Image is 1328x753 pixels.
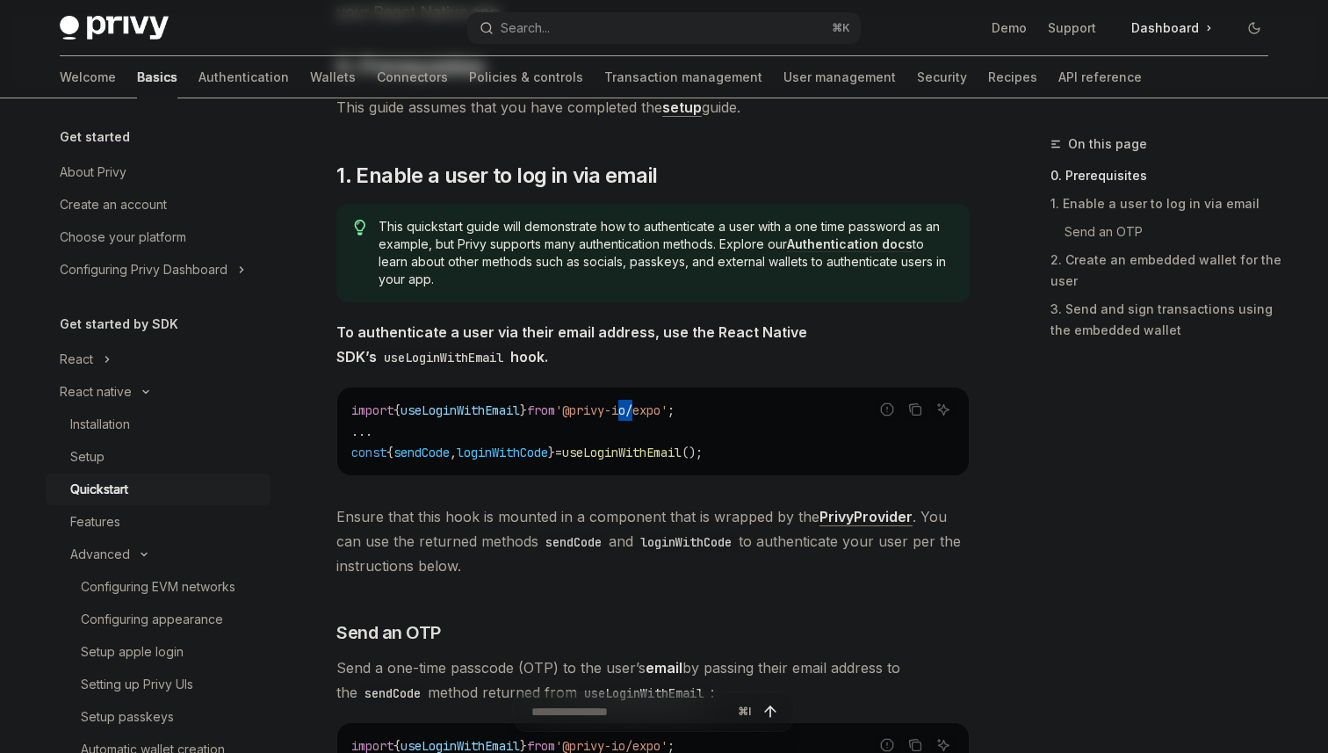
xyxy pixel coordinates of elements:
[60,162,126,183] div: About Privy
[60,127,130,148] h5: Get started
[46,539,271,570] button: Toggle Advanced section
[832,21,850,35] span: ⌘ K
[386,445,393,460] span: {
[70,544,130,565] div: Advanced
[932,398,955,421] button: Ask AI
[46,441,271,473] a: Setup
[46,409,271,440] a: Installation
[1131,19,1199,37] span: Dashboard
[1068,134,1147,155] span: On this page
[351,402,393,418] span: import
[46,376,271,408] button: Toggle React native section
[469,56,583,98] a: Policies & controls
[646,659,682,677] strong: email
[351,445,386,460] span: const
[548,445,555,460] span: }
[662,98,702,117] a: setup
[46,669,271,700] a: Setting up Privy UIs
[377,348,510,367] code: useLoginWithEmail
[81,576,235,597] div: Configuring EVM networks
[819,508,913,526] a: PrivyProvider
[1050,162,1282,190] a: 0. Prerequisites
[904,398,927,421] button: Copy the contents from the code block
[1048,19,1096,37] a: Support
[377,56,448,98] a: Connectors
[467,12,861,44] button: Open search
[336,655,970,705] span: Send a one-time passcode (OTP) to the user’s by passing their email address to the method returne...
[137,56,177,98] a: Basics
[46,474,271,505] a: Quickstart
[60,56,116,98] a: Welcome
[457,445,548,460] span: loginWithCode
[1050,218,1282,246] a: Send an OTP
[538,532,609,552] code: sendCode
[46,189,271,221] a: Create an account
[60,194,167,215] div: Create an account
[1050,190,1282,218] a: 1. Enable a user to log in via email
[46,221,271,253] a: Choose your platform
[336,504,970,578] span: Ensure that this hook is mounted in a component that is wrapped by the . You can use the returned...
[70,414,130,435] div: Installation
[577,684,711,703] code: useLoginWithEmail
[81,641,184,662] div: Setup apple login
[60,227,186,248] div: Choose your platform
[917,56,967,98] a: Security
[787,236,913,252] a: Authentication docs
[668,402,675,418] span: ;
[520,402,527,418] span: }
[562,445,682,460] span: useLoginWithEmail
[783,56,896,98] a: User management
[992,19,1027,37] a: Demo
[1050,295,1282,344] a: 3. Send and sign transactions using the embedded wallet
[988,56,1037,98] a: Recipes
[555,445,562,460] span: =
[60,381,132,402] div: React native
[354,220,366,235] svg: Tip
[1240,14,1268,42] button: Toggle dark mode
[46,571,271,603] a: Configuring EVM networks
[81,674,193,695] div: Setting up Privy UIs
[393,402,401,418] span: {
[46,156,271,188] a: About Privy
[46,254,271,286] button: Toggle Configuring Privy Dashboard section
[336,323,807,366] strong: To authenticate a user via their email address, use the React Native SDK’s hook.
[527,402,555,418] span: from
[876,398,899,421] button: Report incorrect code
[60,314,178,335] h5: Get started by SDK
[1050,246,1282,295] a: 2. Create an embedded wallet for the user
[46,636,271,668] a: Setup apple login
[401,402,520,418] span: useLoginWithEmail
[60,16,169,40] img: dark logo
[531,692,731,731] input: Ask a question...
[198,56,289,98] a: Authentication
[70,479,128,500] div: Quickstart
[81,609,223,630] div: Configuring appearance
[310,56,356,98] a: Wallets
[70,511,120,532] div: Features
[604,56,762,98] a: Transaction management
[70,446,105,467] div: Setup
[336,162,657,190] span: 1. Enable a user to log in via email
[81,706,174,728] div: Setup passkeys
[633,532,739,552] code: loginWithCode
[758,699,783,724] button: Send message
[46,506,271,538] a: Features
[46,604,271,635] a: Configuring appearance
[46,344,271,375] button: Toggle React section
[393,445,450,460] span: sendCode
[336,95,970,119] span: This guide assumes that you have completed the guide.
[46,701,271,733] a: Setup passkeys
[1117,14,1226,42] a: Dashboard
[379,218,952,288] span: This quickstart guide will demonstrate how to authenticate a user with a one time password as an ...
[60,259,227,280] div: Configuring Privy Dashboard
[357,684,428,703] code: sendCode
[336,620,441,645] span: Send an OTP
[60,349,93,370] div: React
[1058,56,1142,98] a: API reference
[450,445,457,460] span: ,
[555,402,668,418] span: '@privy-io/expo'
[351,424,372,439] span: ...
[501,18,550,39] div: Search...
[682,445,703,460] span: ();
